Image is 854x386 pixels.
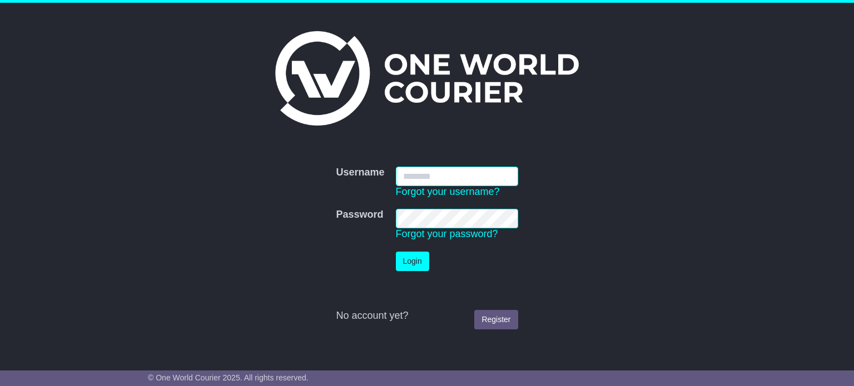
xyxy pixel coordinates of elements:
label: Username [336,167,384,179]
div: No account yet? [336,310,518,322]
span: © One World Courier 2025. All rights reserved. [148,373,309,382]
button: Login [396,252,429,271]
a: Forgot your password? [396,228,498,239]
a: Register [474,310,518,329]
img: One World [275,31,579,126]
a: Forgot your username? [396,186,500,197]
label: Password [336,209,383,221]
